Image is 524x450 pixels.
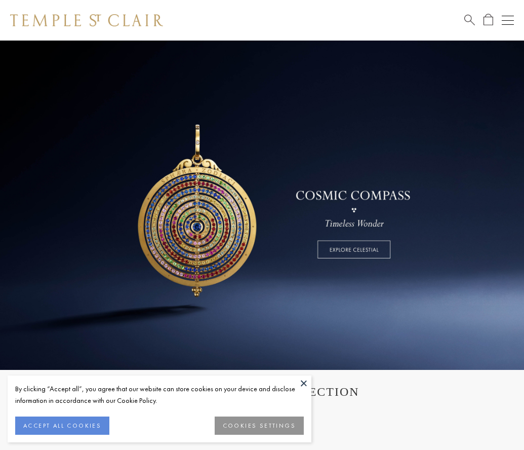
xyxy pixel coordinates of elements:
div: By clicking “Accept all”, you agree that our website can store cookies on your device and disclos... [15,383,304,406]
button: Open navigation [502,14,514,26]
button: COOKIES SETTINGS [215,417,304,435]
button: ACCEPT ALL COOKIES [15,417,109,435]
img: Temple St. Clair [10,14,163,26]
a: Search [464,14,475,26]
a: Open Shopping Bag [483,14,493,26]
